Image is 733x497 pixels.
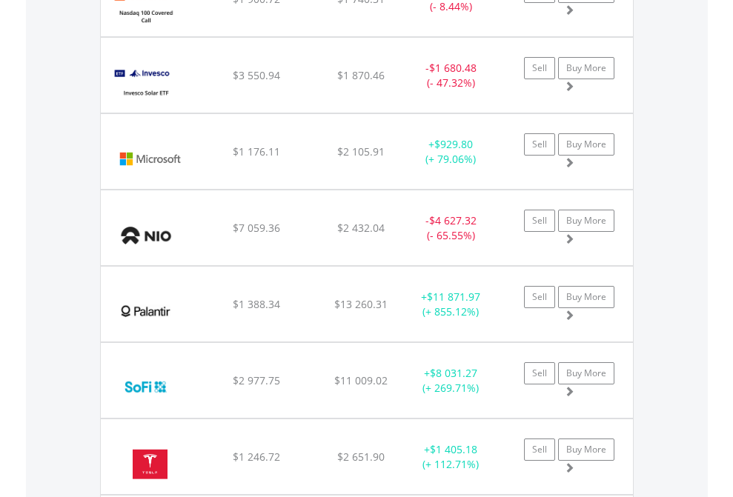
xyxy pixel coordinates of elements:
[233,373,280,387] span: $2 977.75
[108,361,183,414] img: EQU.US.SOFI.png
[108,209,183,261] img: EQU.US.NIO.png
[337,144,385,159] span: $2 105.91
[524,286,555,308] a: Sell
[405,442,497,472] div: + (+ 112.71%)
[524,210,555,232] a: Sell
[233,221,280,235] span: $7 059.36
[334,373,388,387] span: $11 009.02
[524,438,555,461] a: Sell
[558,210,614,232] a: Buy More
[233,144,280,159] span: $1 176.11
[558,286,614,308] a: Buy More
[233,450,280,464] span: $1 246.72
[405,290,497,319] div: + (+ 855.12%)
[558,57,614,79] a: Buy More
[524,133,555,156] a: Sell
[429,61,477,75] span: $1 680.48
[558,362,614,384] a: Buy More
[405,61,497,90] div: - (- 47.32%)
[558,133,614,156] a: Buy More
[405,213,497,243] div: - (- 65.55%)
[337,68,385,82] span: $1 870.46
[108,438,192,490] img: EQU.US.TSLA.png
[337,450,385,464] span: $2 651.90
[233,297,280,311] span: $1 388.34
[405,137,497,167] div: + (+ 79.06%)
[524,362,555,384] a: Sell
[524,57,555,79] a: Sell
[337,221,385,235] span: $2 432.04
[558,438,614,461] a: Buy More
[434,137,473,151] span: $929.80
[233,68,280,82] span: $3 550.94
[108,56,183,109] img: EQU.US.TAN.png
[430,442,477,456] span: $1 405.18
[334,297,388,311] span: $13 260.31
[108,133,192,185] img: EQU.US.MSFT.png
[430,366,477,380] span: $8 031.27
[427,290,480,304] span: $11 871.97
[429,213,477,227] span: $4 627.32
[405,366,497,396] div: + (+ 269.71%)
[108,285,183,338] img: EQU.US.PLTR.png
